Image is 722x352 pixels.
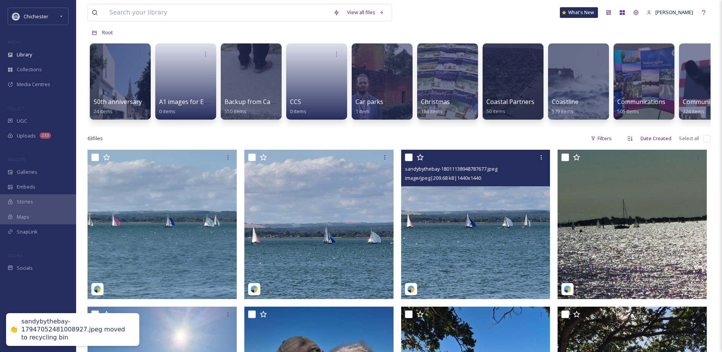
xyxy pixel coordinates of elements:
a: Christmas184 items [421,98,450,115]
span: 1 item [355,108,369,115]
span: Embeds [17,183,35,190]
div: 233 [40,133,51,139]
span: sandybythebay-18011138948787677.jpeg [405,165,497,172]
a: Root [102,28,113,37]
a: Car parks1 item [355,98,383,115]
span: Stories [17,198,33,205]
span: 224 items [683,108,704,115]
span: 0 items [159,108,175,115]
span: Collections [17,66,42,73]
img: snapsea-logo.png [250,285,258,293]
span: Library [17,51,32,58]
span: [PERSON_NAME] [655,9,693,16]
img: snapsea-logo.png [407,285,415,293]
span: Communities [683,98,720,106]
span: Media Centres [17,81,50,88]
img: sandybythebay-18011138948787677.jpeg [401,150,550,299]
span: 50 items [486,108,505,115]
div: Date Created [637,131,675,146]
span: Root [102,29,113,36]
span: Communications [617,98,665,106]
div: Filters [587,131,615,146]
span: 50th anniversary [94,98,142,106]
span: Socials [17,264,33,272]
span: 63 file s [88,135,103,142]
span: WIDGETS [8,157,25,162]
span: 24 items [94,108,113,115]
span: Select all [679,135,699,142]
img: sandybythebay-17854138083454099.jpeg [558,150,707,299]
span: COLLECT [8,106,24,111]
a: Communities224 items [683,98,720,115]
span: Coastal Partners [486,98,534,106]
div: sandybythebay-17947052481008927.jpeg moved to recycling bin [21,318,132,341]
a: 50th anniversary24 items [94,98,142,115]
span: SOCIALS [8,253,23,258]
span: Christmas [421,98,450,106]
img: sandybythebay-18142463506416456.jpeg [88,150,237,299]
span: Backup from Camera [225,98,285,106]
img: snapsea-logo.png [564,285,571,293]
span: Car parks [355,98,383,106]
input: Search your library [105,4,330,21]
a: Backup from Camera550 items [225,98,285,115]
a: View all files [343,5,388,20]
span: Maps [17,213,29,221]
span: MEDIA [8,39,21,45]
span: Uploads [17,132,36,139]
a: Coastal Partners50 items [486,98,534,115]
a: A1 images for EPH walls0 items [159,98,228,115]
a: CCS0 items [290,98,306,115]
span: SnapLink [17,228,38,235]
span: CCS [290,98,301,106]
span: Coastline [552,98,579,106]
span: 579 items [552,108,574,115]
img: Logo_of_Chichester_District_Council.png [12,13,20,20]
div: 👏 [10,325,18,333]
a: [PERSON_NAME] [643,5,697,20]
a: What's New [560,7,598,18]
span: image/jpeg | 209.68 kB | 1440 x 1440 [405,174,481,181]
span: UGC [17,117,27,125]
span: A1 images for EPH walls [159,98,228,106]
span: 550 items [225,108,246,115]
span: Chichester [24,13,48,20]
span: 505 items [617,108,639,115]
img: snapsea-logo.png [94,285,101,293]
span: Galleries [17,168,37,176]
span: 0 items [290,108,306,115]
img: sandybythebay-18080173990920617.jpeg [244,150,394,299]
span: 184 items [421,108,443,115]
a: Coastline579 items [552,98,579,115]
a: Communications505 items [617,98,665,115]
